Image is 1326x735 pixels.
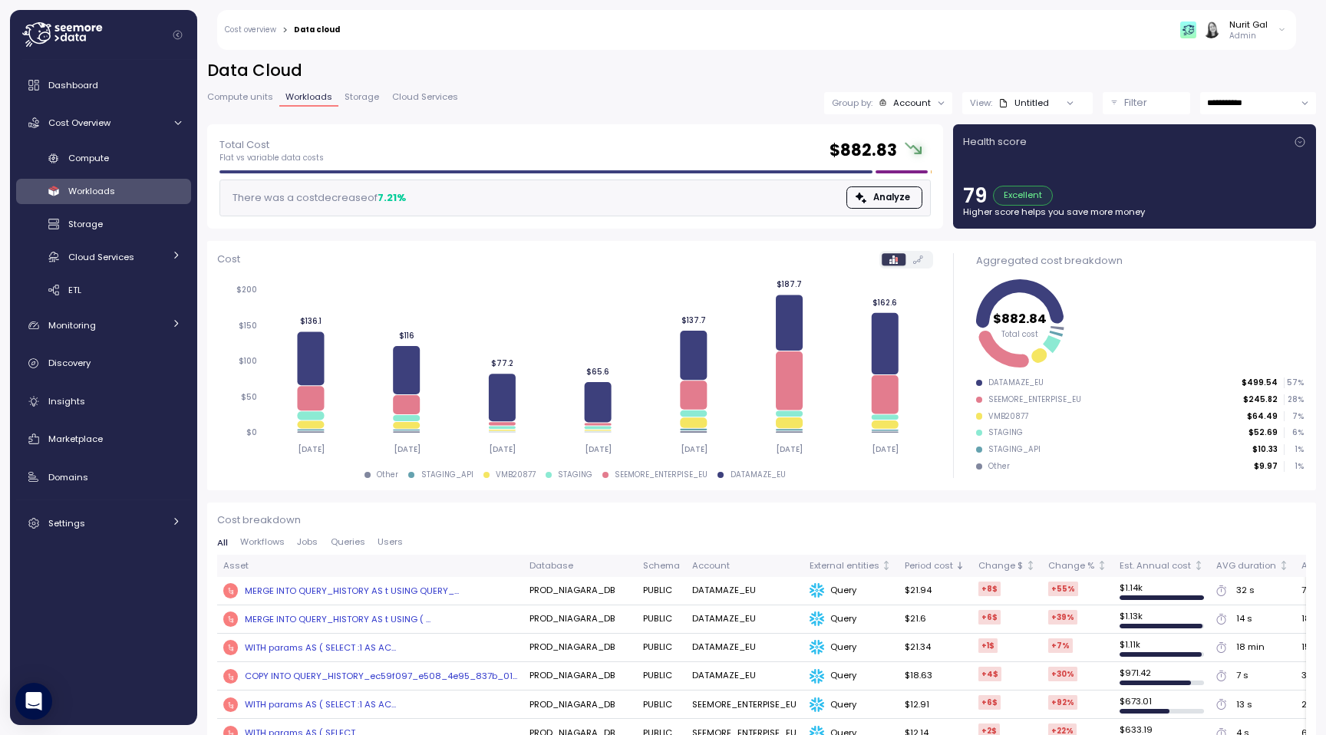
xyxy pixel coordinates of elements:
[615,470,708,480] div: SEEMORE_ENTERPISE_EU
[1048,695,1077,710] div: +92 %
[637,605,686,634] td: PUBLIC
[246,427,257,437] tspan: $0
[378,190,406,206] div: 7.21 %
[378,538,403,546] span: Users
[810,559,879,573] div: External entities
[873,187,910,208] span: Analyze
[16,179,191,204] a: Workloads
[523,662,637,691] td: PROD_NIAGARA_DB
[846,186,922,209] button: Analyze
[48,117,110,129] span: Cost Overview
[1103,92,1190,114] button: Filter
[421,470,473,480] div: STAGING_API
[219,153,324,163] p: Flat vs variable data costs
[16,310,191,341] a: Monitoring
[810,697,892,713] div: Query
[217,513,1306,528] p: Cost breakdown
[1236,698,1252,712] div: 13 s
[1216,559,1276,573] div: AVG duration
[16,277,191,302] a: ETL
[988,461,1010,472] div: Other
[686,605,803,634] td: DATAMAZE_EU
[282,25,288,35] div: >
[377,470,398,480] div: Other
[68,218,103,230] span: Storage
[68,284,81,296] span: ETL
[978,582,1001,596] div: +8 $
[1254,461,1278,472] p: $9.97
[207,60,1316,82] h2: Data Cloud
[240,538,285,546] span: Workflows
[16,508,191,539] a: Settings
[643,559,680,573] div: Schema
[998,97,1049,109] div: Untitled
[810,640,892,655] div: Query
[68,152,109,164] span: Compute
[777,279,802,289] tspan: $187.7
[970,97,992,109] p: View:
[398,331,414,341] tspan: $116
[225,26,276,34] a: Cost overview
[988,444,1041,455] div: STAGING_API
[978,610,1001,625] div: +6 $
[331,538,365,546] span: Queries
[345,93,379,101] span: Storage
[1236,641,1265,654] div: 18 min
[1248,427,1278,438] p: $52.69
[637,634,686,662] td: PUBLIC
[48,357,91,369] span: Discovery
[681,315,706,325] tspan: $137.7
[898,605,971,634] td: $21.6
[978,559,1023,573] div: Change $
[1113,577,1210,605] td: $ 1.14k
[298,444,325,454] tspan: [DATE]
[1285,461,1303,472] p: 1 %
[16,212,191,237] a: Storage
[586,367,609,377] tspan: $65.6
[168,29,187,41] button: Collapse navigation
[245,585,459,597] div: MERGE INTO QUERY_HISTORY AS t USING QUERY_...
[16,70,191,101] a: Dashboard
[239,356,257,366] tspan: $100
[16,146,191,171] a: Compute
[1097,560,1107,571] div: Not sorted
[1247,411,1278,422] p: $64.49
[245,641,396,654] div: WITH params AS ( SELECT :1 AS AC...
[1229,31,1268,41] p: Admin
[207,93,273,101] span: Compute units
[1236,584,1255,598] div: 32 s
[872,444,899,454] tspan: [DATE]
[963,206,1306,218] p: Higher score helps you save more money
[898,555,971,577] th: Period costSorted descending
[898,577,971,605] td: $21.94
[993,186,1053,206] div: Excellent
[830,140,897,162] h2: $ 882.83
[872,298,897,308] tspan: $162.6
[776,444,803,454] tspan: [DATE]
[1203,21,1219,38] img: ACg8ocIVugc3DtI--ID6pffOeA5XcvoqExjdOmyrlhjOptQpqjom7zQ=s96-c
[245,613,430,625] div: MERGE INTO QUERY_HISTORY AS t USING ( ...
[393,444,420,454] tspan: [DATE]
[217,539,228,547] span: All
[245,670,517,682] div: COPY INTO QUERY_HISTORY_ec59f097_e508_4e95_837b_01...
[297,538,318,546] span: Jobs
[898,662,971,691] td: $18.63
[523,634,637,662] td: PROD_NIAGARA_DB
[1252,444,1278,455] p: $10.33
[48,433,103,445] span: Marketplace
[832,97,872,109] p: Group by:
[1210,555,1295,577] th: AVG durationNot sorted
[236,285,257,295] tspan: $200
[241,392,257,402] tspan: $50
[529,559,631,573] div: Database
[1236,612,1252,626] div: 14 s
[988,411,1028,422] div: VMB20877
[1285,411,1303,422] p: 7 %
[491,358,513,368] tspan: $77.2
[810,669,892,684] div: Query
[219,137,324,153] p: Total Cost
[16,424,191,454] a: Marketplace
[16,386,191,417] a: Insights
[1048,582,1078,596] div: +55 %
